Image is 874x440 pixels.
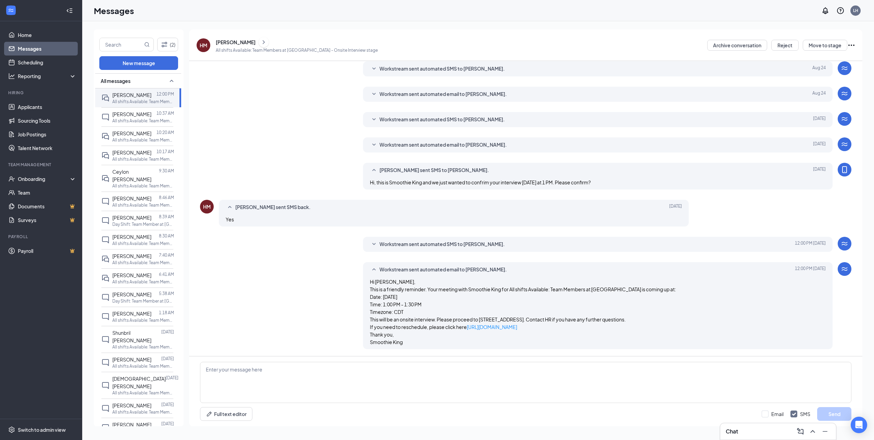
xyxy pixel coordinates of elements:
a: Messages [18,42,76,56]
span: [DATE] [813,166,826,174]
p: This will be an onsite interview. Please proceed to [STREET_ADDRESS]. Contact HR if you have any ... [370,316,826,323]
span: [DATE] 12:00 PM [795,240,826,248]
svg: ChatInactive [101,313,110,321]
span: [PERSON_NAME] [112,149,151,156]
span: Workstream sent automated email to [PERSON_NAME]. [379,266,507,274]
svg: Collapse [66,7,73,14]
p: Thank you, [370,331,826,338]
a: Scheduling [18,56,76,69]
span: Hi, this is Smoothie King and we just wanted to confrim your interview [DATE] at 1 PM. Please con... [370,179,591,185]
a: Applicants [18,100,76,114]
p: 8:39 AM [159,214,174,220]
svg: WorkstreamLogo [8,7,14,14]
svg: WorkstreamLogo [840,89,849,98]
a: Home [18,28,76,42]
p: 1:18 AM [159,310,174,316]
a: Team [18,186,76,199]
svg: ChatInactive [101,381,110,390]
svg: DoubleChat [101,94,110,102]
a: Talent Network [18,141,76,155]
p: If you need to reschedule, please click here [370,323,826,331]
span: Shunbril [PERSON_NAME] [112,330,151,343]
span: Workstream sent automated SMS to [PERSON_NAME]. [379,65,505,73]
svg: ChatInactive [101,404,110,413]
span: [PERSON_NAME] [112,195,151,201]
svg: ChatInactive [101,293,110,302]
svg: DoubleChat [101,274,110,282]
button: ChevronUp [807,426,818,437]
span: [PERSON_NAME] [112,253,151,259]
svg: ChatInactive [101,113,110,121]
h3: Chat [726,428,738,435]
svg: SmallChevronUp [370,166,378,174]
svg: DoubleChat [101,174,110,183]
div: Reporting [18,73,77,80]
svg: WorkstreamLogo [840,115,849,123]
span: Aug 24 [812,65,826,73]
p: 8:30 AM [159,233,174,239]
span: [PERSON_NAME] sent SMS back. [235,203,311,211]
svg: WorkstreamLogo [840,140,849,148]
svg: SmallChevronUp [370,266,378,274]
div: HM [200,42,207,49]
p: All shifts Available: Team Members at [GEOGRAPHIC_DATA] [112,390,174,396]
p: [DATE] [166,375,178,381]
button: Move to stage [803,40,847,51]
p: Date: [DATE] Time: 1:00 PM - 1:30 PM Timezone: CDT [370,293,826,316]
svg: Ellipses [847,41,856,49]
span: [PERSON_NAME] [112,92,151,98]
svg: Notifications [821,7,829,15]
p: Hi [PERSON_NAME], [370,278,826,285]
span: [PERSON_NAME] [112,310,151,317]
span: [PERSON_NAME] [112,291,151,297]
span: [PERSON_NAME] [112,130,151,136]
p: [DATE] [161,329,174,335]
svg: SmallChevronDown [370,115,378,124]
span: All messages [101,77,130,84]
span: [DATE] [813,141,826,149]
svg: Filter [160,40,168,49]
svg: WorkstreamLogo [840,64,849,72]
p: 9:30 AM [159,168,174,174]
p: 6:41 AM [159,271,174,277]
a: DocumentsCrown [18,199,76,213]
svg: Pen [206,411,213,417]
p: [DATE] [161,402,174,407]
span: [PERSON_NAME] [112,234,151,240]
p: All shifts Available: Team Members at [GEOGRAPHIC_DATA] [112,317,174,323]
p: Day Shift: Team Member at [GEOGRAPHIC_DATA] [112,298,174,304]
p: Smoothie King [370,338,826,346]
svg: Minimize [821,427,829,436]
svg: Settings [8,426,15,433]
p: All shifts Available: Team Members at [GEOGRAPHIC_DATA] [112,99,174,105]
button: Full text editorPen [200,407,252,421]
span: Workstream sent automated SMS to [PERSON_NAME]. [379,240,505,248]
svg: MagnifyingGlass [144,42,150,47]
div: Open Intercom Messenger [851,417,867,433]
svg: WorkstreamLogo [840,265,849,273]
div: [PERSON_NAME] [216,39,255,46]
p: All shifts Available: Team Members at [GEOGRAPHIC_DATA] [112,260,174,266]
p: 10:37 AM [157,110,174,116]
a: Sourcing Tools [18,114,76,127]
span: Workstream sent automated email to [PERSON_NAME]. [379,90,507,98]
span: [DATE] 12:00 PM [795,266,826,274]
span: [PERSON_NAME] [112,421,151,428]
p: All shifts Available: Team Members at [GEOGRAPHIC_DATA] - Onsite Interview stage [216,47,378,53]
svg: ChatInactive [101,335,110,344]
button: Minimize [820,426,831,437]
a: SurveysCrown [18,213,76,227]
svg: SmallChevronUp [226,203,234,211]
p: 5:38 AM [159,291,174,296]
svg: DoubleChat [101,151,110,160]
svg: SmallChevronDown [370,240,378,248]
span: [PERSON_NAME] [112,111,151,117]
p: All shifts Available: Team Members at [GEOGRAPHIC_DATA] [112,183,174,189]
a: PayrollCrown [18,244,76,258]
div: Onboarding [18,175,71,182]
p: [DATE] [161,356,174,362]
p: All shifts Available: Team Members at [GEOGRAPHIC_DATA] [112,344,174,350]
p: All shifts Available: Team Members at [GEOGRAPHIC_DATA] [112,409,174,415]
span: Workstream sent automated email to [PERSON_NAME]. [379,141,507,149]
svg: SmallChevronDown [370,65,378,73]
